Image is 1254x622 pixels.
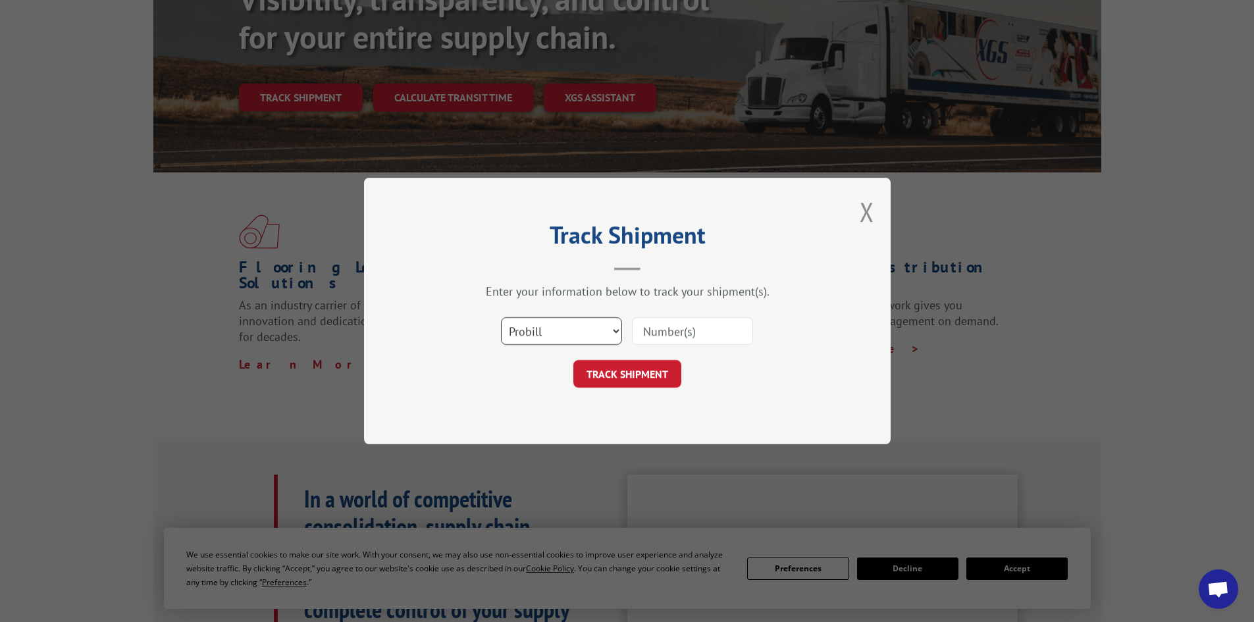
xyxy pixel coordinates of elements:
button: Close modal [860,194,874,229]
div: Open chat [1199,569,1238,609]
button: TRACK SHIPMENT [573,360,681,388]
input: Number(s) [632,317,753,345]
div: Enter your information below to track your shipment(s). [430,284,825,299]
h2: Track Shipment [430,226,825,251]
